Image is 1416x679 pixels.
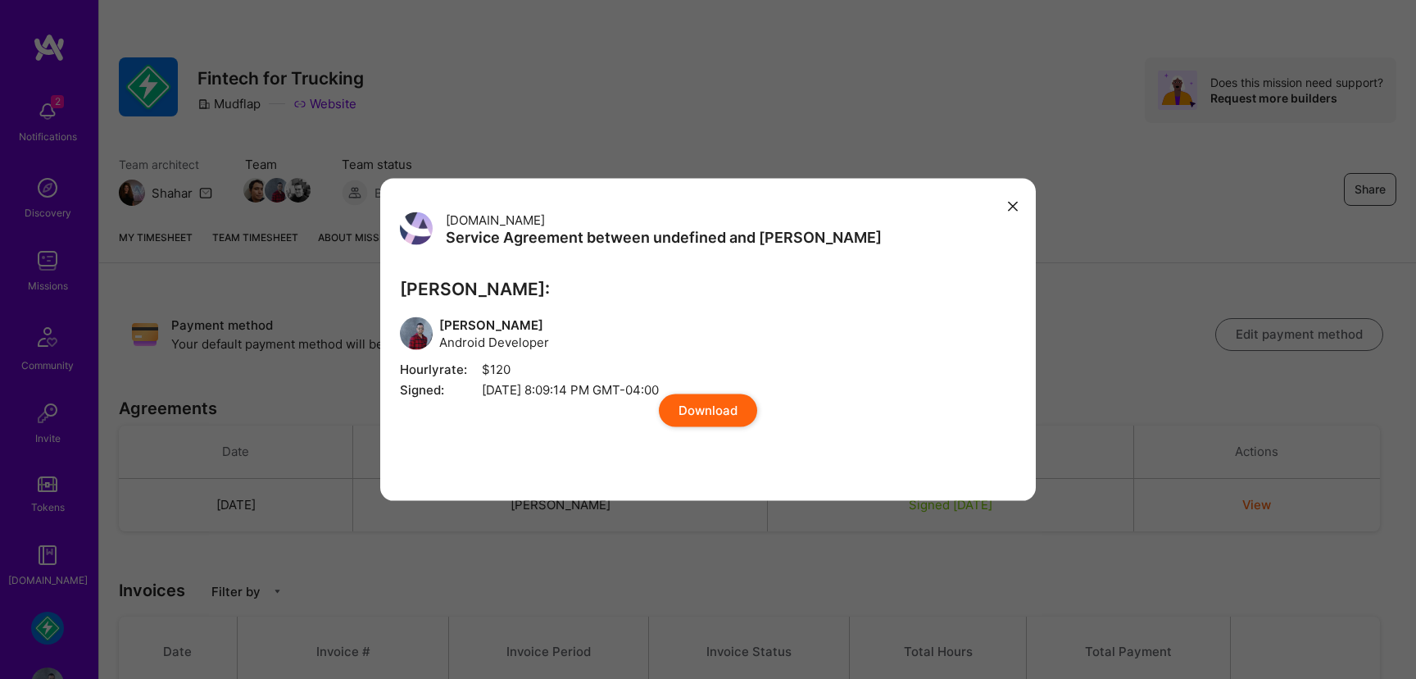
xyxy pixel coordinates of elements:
h3: Service Agreement between undefined and [PERSON_NAME] [446,229,882,247]
span: $120 [400,360,1016,377]
span: [PERSON_NAME] [439,316,549,333]
span: [DOMAIN_NAME] [446,212,545,228]
span: Android Developer [439,333,549,350]
span: Signed: [400,381,482,398]
button: Download [659,394,757,426]
div: modal [380,179,1036,501]
span: [DATE] 8:09:14 PM GMT-04:00 [400,381,1016,398]
span: Hourly rate: [400,360,482,377]
i: icon Close [1008,201,1018,211]
img: User Avatar [400,212,433,245]
img: User Avatar [400,317,433,349]
h3: [PERSON_NAME]: [400,278,1016,298]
